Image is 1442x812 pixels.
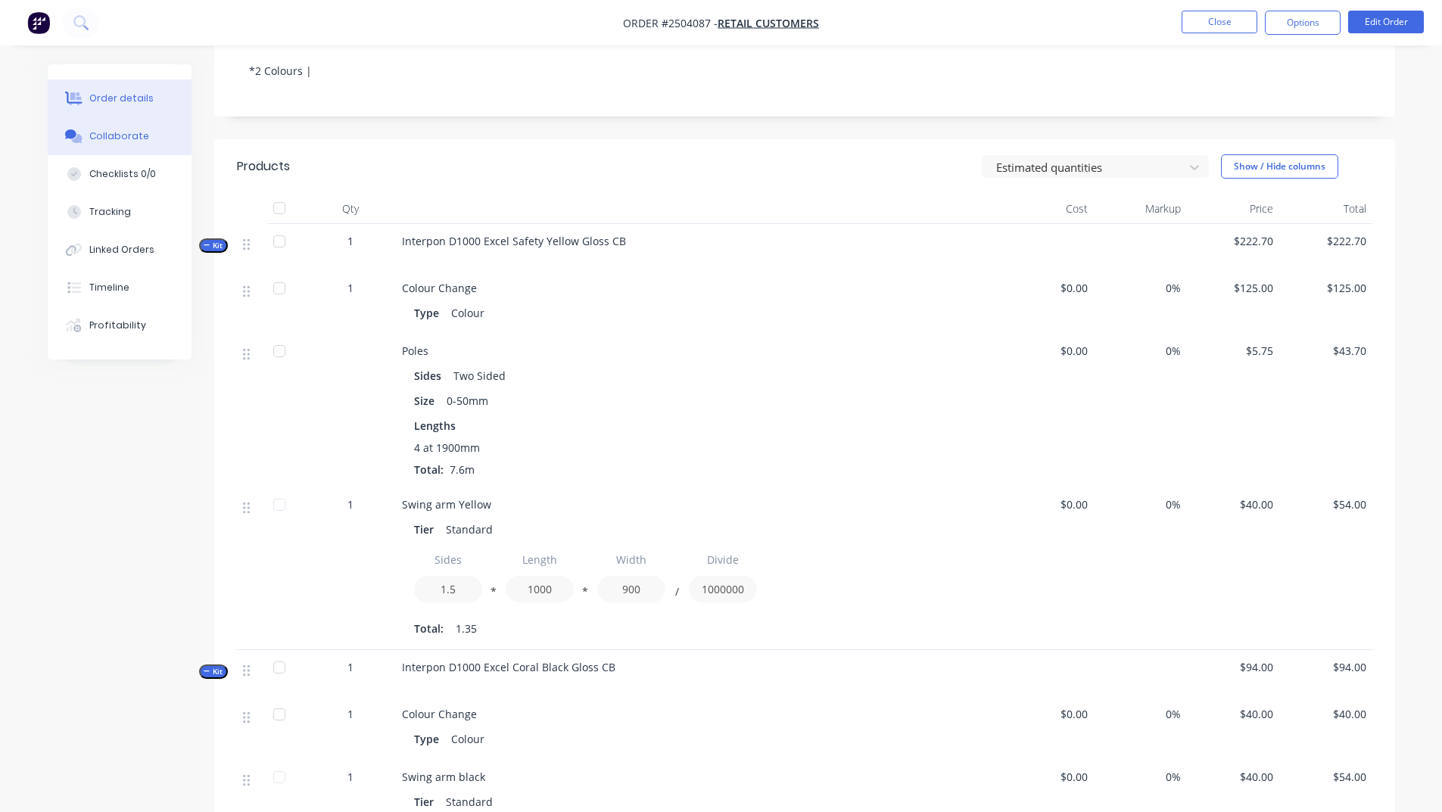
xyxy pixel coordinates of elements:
button: Timeline [48,269,192,306]
div: Total [1279,194,1372,224]
div: Colour [445,302,491,324]
span: $0.00 [1008,496,1089,512]
span: Interpon D1000 Excel Coral Black Gloss CB [402,660,615,674]
span: Poles [402,344,428,358]
span: $125.00 [1193,280,1274,296]
input: Value [689,576,757,602]
span: Lengths [414,418,456,434]
span: $40.00 [1285,706,1366,722]
div: 0-50mm [441,390,494,412]
button: Show / Hide columns [1221,154,1338,179]
input: Label [414,546,482,573]
button: Kit [199,238,228,253]
div: Price [1187,194,1280,224]
div: Sides [414,365,447,387]
div: Tracking [89,205,131,219]
button: Options [1265,11,1341,35]
span: 0% [1100,706,1181,722]
input: Value [414,576,482,602]
div: Linked Orders [89,243,154,257]
span: Order #2504087 - [623,16,718,30]
span: 1 [347,233,353,249]
div: *2 Colours | [237,48,1372,94]
button: Order details [48,79,192,117]
span: $0.00 [1008,706,1089,722]
input: Value [506,576,574,602]
span: 1 [347,769,353,785]
span: $222.70 [1193,233,1274,249]
input: Label [506,546,574,573]
div: Checklists 0/0 [89,167,156,181]
span: Total: [414,462,444,477]
span: $43.70 [1285,343,1366,359]
div: Cost [1001,194,1095,224]
span: Kit [204,666,223,677]
span: $0.00 [1008,769,1089,785]
span: 0% [1100,496,1181,512]
span: Swing arm Yellow [402,497,491,512]
input: Value [597,576,665,602]
button: Close [1182,11,1257,33]
span: 0% [1100,280,1181,296]
input: Label [597,546,665,573]
button: Linked Orders [48,231,192,269]
span: $0.00 [1008,343,1089,359]
span: $222.70 [1285,233,1366,249]
button: Checklists 0/0 [48,155,192,193]
button: / [669,589,684,600]
div: Size [414,390,441,412]
span: 1 [347,706,353,722]
span: 1 [347,496,353,512]
img: Factory [27,11,50,34]
span: 7.6m [444,462,481,477]
div: Colour [445,728,491,750]
span: 1 [347,280,353,296]
span: $40.00 [1193,706,1274,722]
div: Timeline [89,281,129,294]
span: $94.00 [1193,659,1274,675]
button: Kit [199,664,228,679]
button: Collaborate [48,117,192,155]
div: Type [414,302,445,324]
div: Tier [414,518,440,540]
span: Swing arm black [402,770,485,784]
div: Type [414,728,445,750]
span: Colour Change [402,281,477,295]
div: Markup [1094,194,1187,224]
div: Standard [440,518,499,540]
span: Total: [414,621,444,636]
span: $54.00 [1285,496,1366,512]
span: Kit [204,240,223,251]
span: 1 [347,659,353,675]
a: Retail Customers [718,16,819,30]
span: Colour Change [402,707,477,721]
span: $5.75 [1193,343,1274,359]
span: $40.00 [1193,496,1274,512]
span: Interpon D1000 Excel Safety Yellow Gloss CB [402,234,626,248]
span: 1.35 [456,621,477,636]
span: 0% [1100,769,1181,785]
span: 4 at 1900mm [414,440,480,456]
span: $94.00 [1285,659,1366,675]
span: 0% [1100,343,1181,359]
div: Order details [89,92,154,105]
button: Tracking [48,193,192,231]
div: Profitability [89,319,146,332]
span: $125.00 [1285,280,1366,296]
div: Collaborate [89,129,149,143]
div: Products [237,157,290,176]
span: $54.00 [1285,769,1366,785]
span: $40.00 [1193,769,1274,785]
button: Profitability [48,306,192,344]
input: Label [689,546,757,573]
div: Qty [305,194,396,224]
span: $0.00 [1008,280,1089,296]
button: Edit Order [1348,11,1424,33]
div: Two Sided [447,365,512,387]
